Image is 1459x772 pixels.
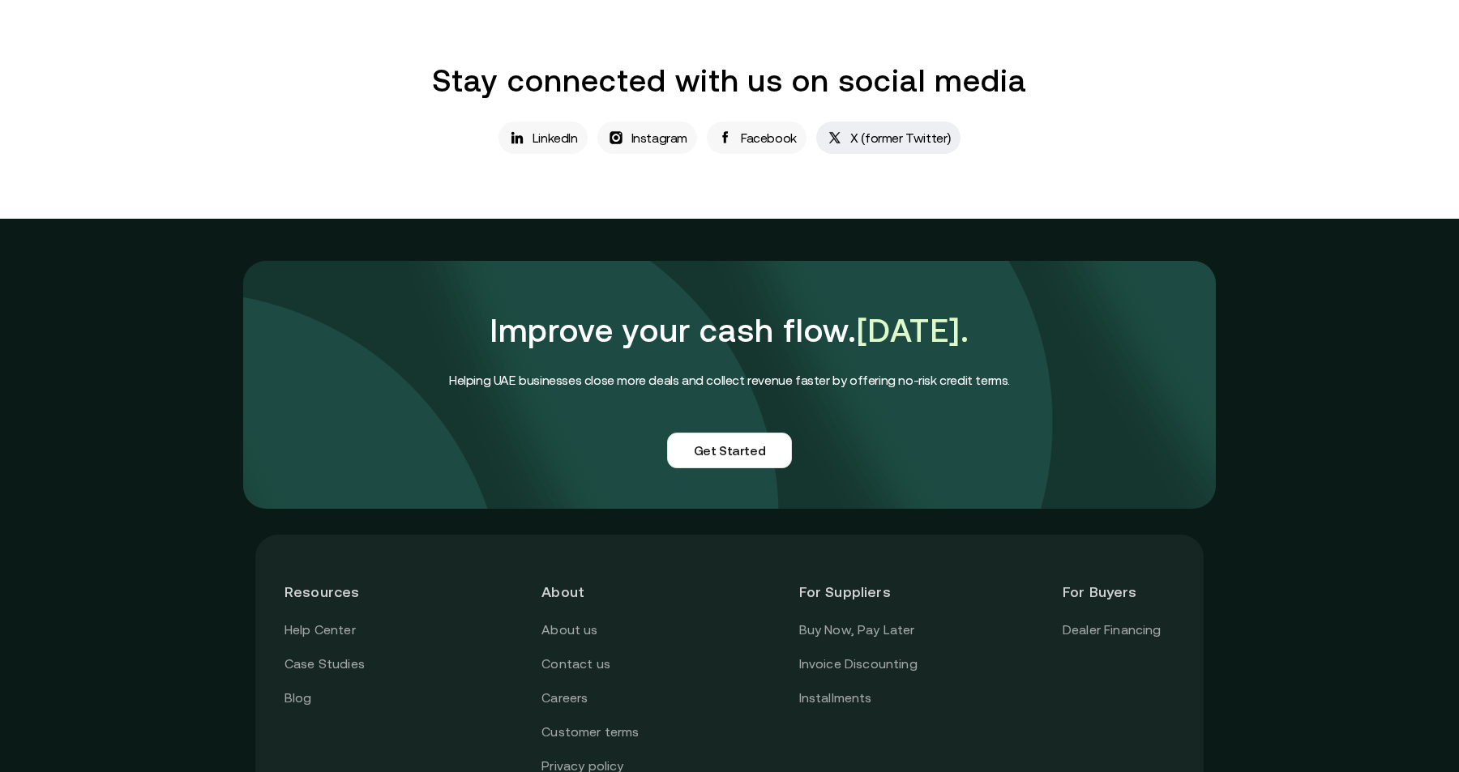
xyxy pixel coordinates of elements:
[816,122,961,154] a: X (former Twitter)
[597,122,697,154] a: Instagram
[799,564,918,620] header: For Suppliers
[219,62,1240,99] h1: Stay connected with us on social media
[707,122,807,154] a: Facebook
[1063,564,1174,620] header: For Buyers
[285,688,312,709] a: Blog
[541,688,588,709] a: Careers
[541,564,653,620] header: About
[541,654,610,675] a: Contact us
[533,128,578,147] p: LinkedIn
[799,654,918,675] a: Invoice Discounting
[799,620,915,641] a: Buy Now, Pay Later
[741,128,797,147] p: Facebook
[285,654,365,675] a: Case Studies
[857,312,969,348] span: [DATE].
[541,722,639,743] a: Customer terms
[541,620,597,641] a: About us
[449,369,1010,390] h4: Helping UAE businesses close more deals and collect revenue faster by offering no-risk credit terms.
[1063,620,1162,641] a: Dealer Financing
[285,564,396,620] header: Resources
[799,688,872,709] a: Installments
[631,128,687,147] p: Instagram
[850,128,951,147] p: X (former Twitter)
[449,301,1010,360] h1: Improve your cash flow.
[285,620,356,641] a: Help Center
[243,261,1216,509] img: comfi
[667,433,793,468] a: Get Started
[498,122,588,154] a: LinkedIn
